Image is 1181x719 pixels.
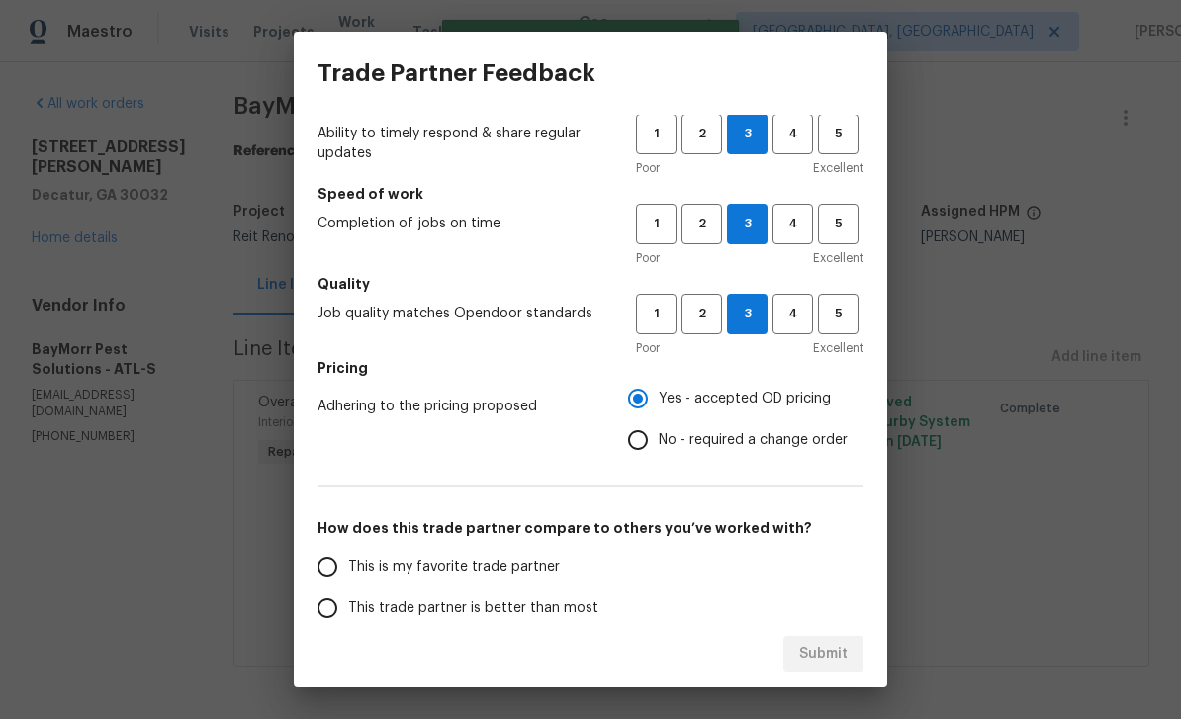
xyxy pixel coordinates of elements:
[813,338,863,358] span: Excellent
[318,397,596,416] span: Adhering to the pricing proposed
[318,59,595,87] h3: Trade Partner Feedback
[636,294,677,334] button: 1
[636,338,660,358] span: Poor
[636,158,660,178] span: Poor
[813,158,863,178] span: Excellent
[818,204,859,244] button: 5
[728,123,767,145] span: 3
[636,248,660,268] span: Poor
[681,294,722,334] button: 2
[818,114,859,154] button: 5
[774,303,811,325] span: 4
[318,358,863,378] h5: Pricing
[727,294,768,334] button: 3
[728,213,767,235] span: 3
[772,114,813,154] button: 4
[681,204,722,244] button: 2
[772,204,813,244] button: 4
[318,184,863,204] h5: Speed of work
[683,213,720,235] span: 2
[774,213,811,235] span: 4
[318,518,863,538] h5: How does this trade partner compare to others you’ve worked with?
[638,303,675,325] span: 1
[774,123,811,145] span: 4
[818,294,859,334] button: 5
[636,204,677,244] button: 1
[683,303,720,325] span: 2
[728,303,767,325] span: 3
[638,123,675,145] span: 1
[318,304,604,323] span: Job quality matches Opendoor standards
[636,114,677,154] button: 1
[820,123,857,145] span: 5
[813,248,863,268] span: Excellent
[681,114,722,154] button: 2
[348,557,560,578] span: This is my favorite trade partner
[638,213,675,235] span: 1
[659,389,831,409] span: Yes - accepted OD pricing
[820,213,857,235] span: 5
[727,114,768,154] button: 3
[772,294,813,334] button: 4
[727,204,768,244] button: 3
[318,274,863,294] h5: Quality
[820,303,857,325] span: 5
[318,214,604,233] span: Completion of jobs on time
[683,123,720,145] span: 2
[659,430,848,451] span: No - required a change order
[348,598,598,619] span: This trade partner is better than most
[318,124,604,163] span: Ability to timely respond & share regular updates
[628,378,863,461] div: Pricing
